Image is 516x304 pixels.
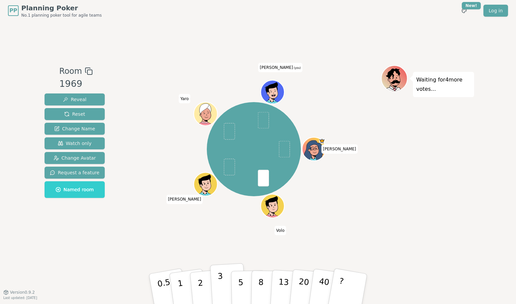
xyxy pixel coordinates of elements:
span: Room [59,65,82,77]
span: Click to change your name [274,226,286,235]
span: Last updated: [DATE] [3,296,37,300]
button: Version0.9.2 [3,290,35,295]
p: Waiting for 4 more votes... [416,75,471,94]
span: Change Avatar [54,155,96,161]
span: Version 0.9.2 [10,290,35,295]
span: Planning Poker [21,3,102,13]
button: Change Name [45,123,105,135]
button: Click to change your avatar [261,81,283,103]
span: Click to change your name [321,144,358,154]
span: Reset [64,111,85,117]
button: Change Avatar [45,152,105,164]
div: 1969 [59,77,92,91]
span: Click to change your name [179,94,190,103]
span: Request a feature [50,169,99,176]
button: New! [458,5,470,17]
button: Request a feature [45,167,105,179]
button: Reset [45,108,105,120]
div: New! [462,2,481,9]
span: (you) [293,67,301,70]
span: No.1 planning poker tool for agile teams [21,13,102,18]
span: Named room [56,186,94,193]
span: Change Name [54,125,95,132]
span: Nicole is the host [319,138,325,144]
a: Log in [483,5,508,17]
button: Named room [45,181,105,198]
a: PPPlanning PokerNo.1 planning poker tool for agile teams [8,3,102,18]
span: Watch only [58,140,92,147]
span: Click to change your name [258,63,303,72]
span: Reveal [63,96,86,103]
span: PP [9,7,17,15]
button: Watch only [45,137,105,149]
button: Reveal [45,93,105,105]
span: Click to change your name [166,195,203,204]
